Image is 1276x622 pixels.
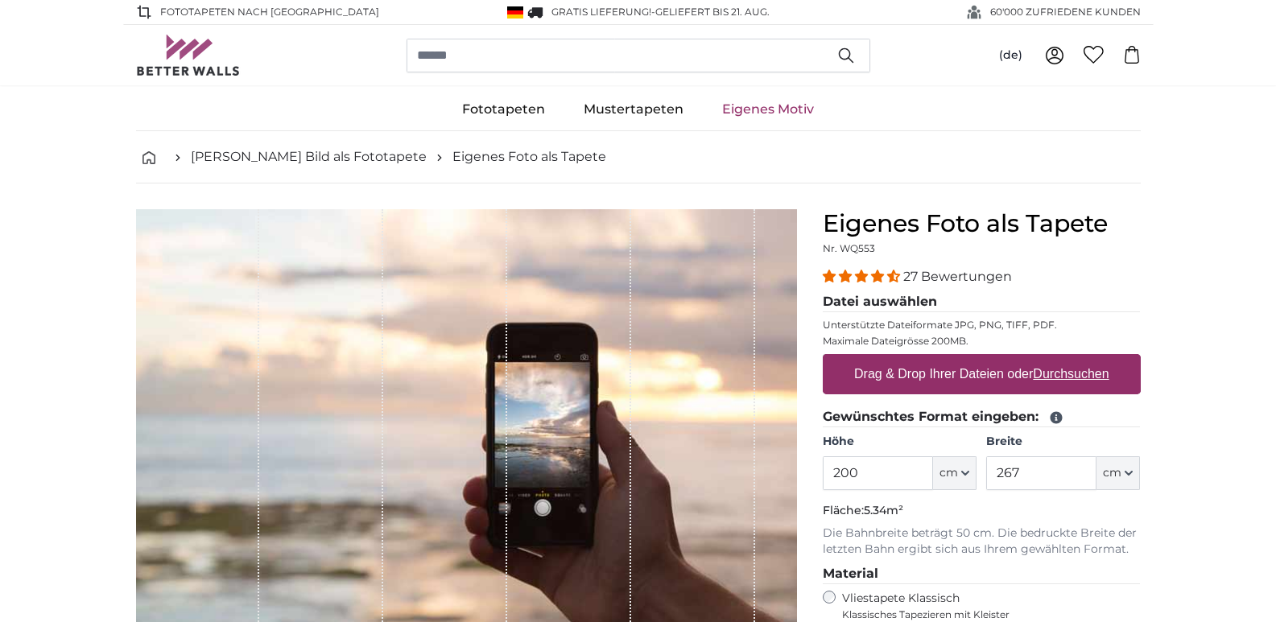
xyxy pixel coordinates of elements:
[990,5,1141,19] span: 60'000 ZUFRIEDENE KUNDEN
[842,608,1127,621] span: Klassisches Tapezieren mit Kleister
[823,319,1141,332] p: Unterstützte Dateiformate JPG, PNG, TIFF, PDF.
[823,292,1141,312] legend: Datei auswählen
[564,89,703,130] a: Mustertapeten
[823,407,1141,427] legend: Gewünschtes Format eingeben:
[823,209,1141,238] h1: Eigenes Foto als Tapete
[823,503,1141,519] p: Fläche:
[1103,465,1121,481] span: cm
[842,591,1127,621] label: Vliestapete Klassisch
[823,525,1141,558] p: Die Bahnbreite beträgt 50 cm. Die bedruckte Breite der letzten Bahn ergibt sich aus Ihrem gewählt...
[452,147,606,167] a: Eigenes Foto als Tapete
[823,335,1141,348] p: Maximale Dateigrösse 200MB.
[823,434,977,450] label: Höhe
[160,5,379,19] span: Fototapeten nach [GEOGRAPHIC_DATA]
[823,242,875,254] span: Nr. WQ553
[136,131,1141,183] nav: breadcrumbs
[823,269,903,284] span: 4.41 stars
[933,456,977,490] button: cm
[651,6,770,18] span: -
[986,434,1140,450] label: Breite
[986,41,1035,70] button: (de)
[848,358,1116,390] label: Drag & Drop Ihrer Dateien oder
[443,89,564,130] a: Fototapeten
[136,35,241,76] img: Betterwalls
[507,6,523,19] img: Deutschland
[655,6,770,18] span: Geliefert bis 21. Aug.
[903,269,1012,284] span: 27 Bewertungen
[551,6,651,18] span: GRATIS Lieferung!
[823,564,1141,584] legend: Material
[1096,456,1140,490] button: cm
[939,465,958,481] span: cm
[1033,367,1109,381] u: Durchsuchen
[864,503,903,517] span: 5.34m²
[191,147,427,167] a: [PERSON_NAME] Bild als Fototapete
[703,89,833,130] a: Eigenes Motiv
